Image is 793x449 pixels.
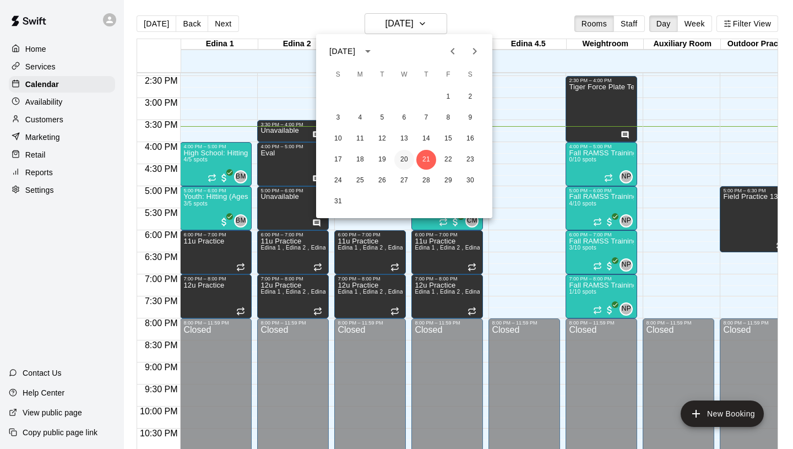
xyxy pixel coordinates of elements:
button: Next month [464,40,486,62]
button: 18 [350,150,370,170]
button: 10 [328,129,348,149]
span: Sunday [328,64,348,86]
button: 4 [350,108,370,128]
span: Monday [350,64,370,86]
button: 22 [438,150,458,170]
button: 9 [460,108,480,128]
span: Saturday [460,64,480,86]
button: 20 [394,150,414,170]
button: 30 [460,171,480,191]
button: 19 [372,150,392,170]
button: 7 [416,108,436,128]
button: 11 [350,129,370,149]
button: 12 [372,129,392,149]
button: 13 [394,129,414,149]
button: 31 [328,192,348,212]
span: Friday [438,64,458,86]
div: [DATE] [329,46,355,57]
button: 8 [438,108,458,128]
button: 6 [394,108,414,128]
button: Previous month [442,40,464,62]
button: 3 [328,108,348,128]
button: 26 [372,171,392,191]
button: 25 [350,171,370,191]
button: 21 [416,150,436,170]
span: Thursday [416,64,436,86]
button: 15 [438,129,458,149]
button: 2 [460,87,480,107]
button: calendar view is open, switch to year view [359,42,377,61]
button: 23 [460,150,480,170]
span: Wednesday [394,64,414,86]
button: 29 [438,171,458,191]
button: 24 [328,171,348,191]
button: 1 [438,87,458,107]
button: 5 [372,108,392,128]
button: 16 [460,129,480,149]
button: 28 [416,171,436,191]
span: Tuesday [372,64,392,86]
button: 27 [394,171,414,191]
button: 14 [416,129,436,149]
button: 17 [328,150,348,170]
